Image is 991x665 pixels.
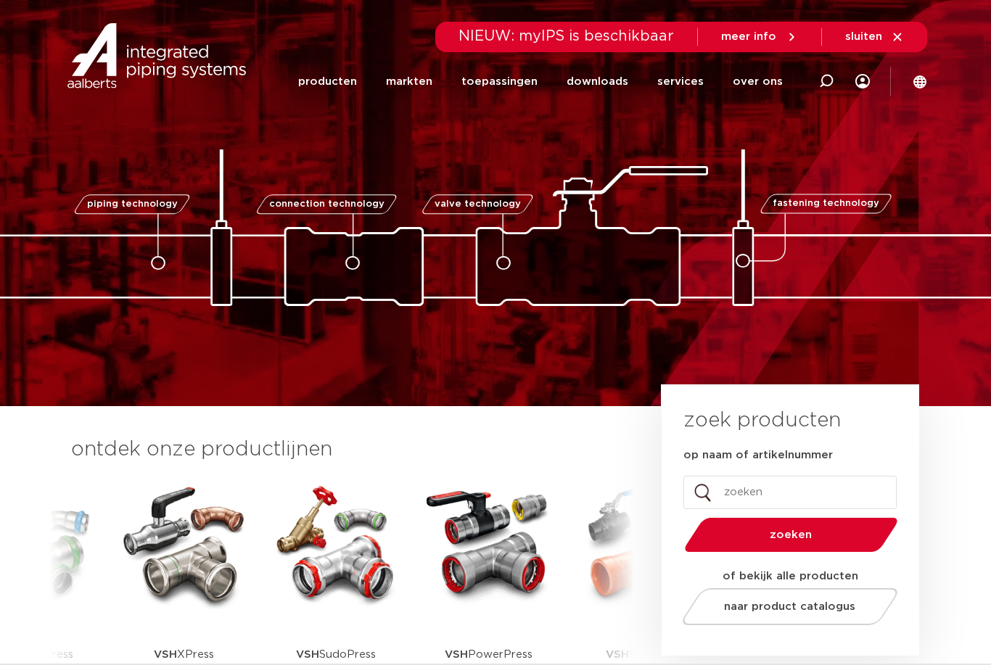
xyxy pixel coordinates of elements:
span: connection technology [269,199,385,209]
a: toepassingen [461,52,538,111]
a: producten [298,52,357,111]
div: my IPS [855,52,870,111]
strong: VSH [154,649,177,660]
label: op naam of artikelnummer [683,448,833,463]
a: markten [386,52,432,111]
span: naar product catalogus [725,601,856,612]
a: services [657,52,704,111]
h3: zoek producten [683,406,841,435]
span: sluiten [845,31,882,42]
a: naar product catalogus [679,588,902,625]
strong: of bekijk alle producten [723,571,858,582]
span: meer info [721,31,776,42]
h3: ontdek onze productlijnen [71,435,612,464]
strong: VSH [445,649,468,660]
a: downloads [567,52,628,111]
span: valve technology [434,199,520,209]
button: zoeken [679,516,904,553]
span: zoeken [722,529,860,540]
a: over ons [733,52,783,111]
span: piping technology [86,199,177,209]
span: fastening technology [773,199,879,209]
a: meer info [721,30,798,44]
strong: VSH [606,649,629,660]
span: NIEUW: myIPS is beschikbaar [459,29,674,44]
strong: VSH [296,649,319,660]
nav: Menu [298,52,783,111]
a: sluiten [845,30,904,44]
input: zoeken [683,476,897,509]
